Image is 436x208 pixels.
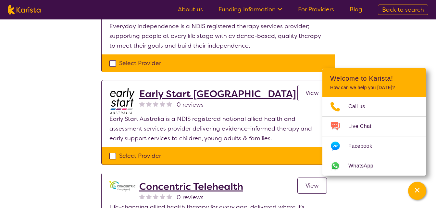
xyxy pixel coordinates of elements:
a: Back to search [378,5,428,15]
img: nonereviewstar [167,101,172,107]
img: nonereviewstar [146,194,152,199]
a: About us [178,6,203,13]
img: nonereviewstar [139,194,145,199]
a: Funding Information [218,6,282,13]
a: View [297,85,327,101]
a: Early Start [GEOGRAPHIC_DATA] [139,88,296,100]
span: Back to search [382,6,424,14]
img: nonereviewstar [167,194,172,199]
p: How can we help you [DATE]? [330,85,418,90]
img: gbybpnyn6u9ix5kguem6.png [109,181,135,191]
span: View [305,89,319,97]
p: Early Start Australia is a NDIS registered national allied health and assessment services provide... [109,114,327,143]
button: Channel Menu [408,182,426,200]
h2: Welcome to Karista! [330,75,418,82]
a: Blog [350,6,362,13]
span: View [305,182,319,190]
img: nonereviewstar [146,101,152,107]
a: View [297,178,327,194]
div: Channel Menu [322,68,426,176]
img: nonereviewstar [153,194,158,199]
ul: Choose channel [322,97,426,176]
span: 0 reviews [177,192,204,202]
span: Call us [348,102,373,111]
img: nonereviewstar [160,194,165,199]
a: Concentric Telehealth [139,181,243,192]
img: nonereviewstar [160,101,165,107]
p: Everyday Independence is a NDIS registered therapy services provider; supporting people at every ... [109,21,327,51]
img: nonereviewstar [153,101,158,107]
img: Karista logo [8,5,41,15]
span: 0 reviews [177,100,204,110]
img: bdpoyytkvdhmeftzccod.jpg [109,88,135,114]
a: Web link opens in a new tab. [322,156,426,176]
img: nonereviewstar [139,101,145,107]
span: Live Chat [348,121,379,131]
a: For Providers [298,6,334,13]
span: WhatsApp [348,161,381,171]
span: Facebook [348,141,380,151]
